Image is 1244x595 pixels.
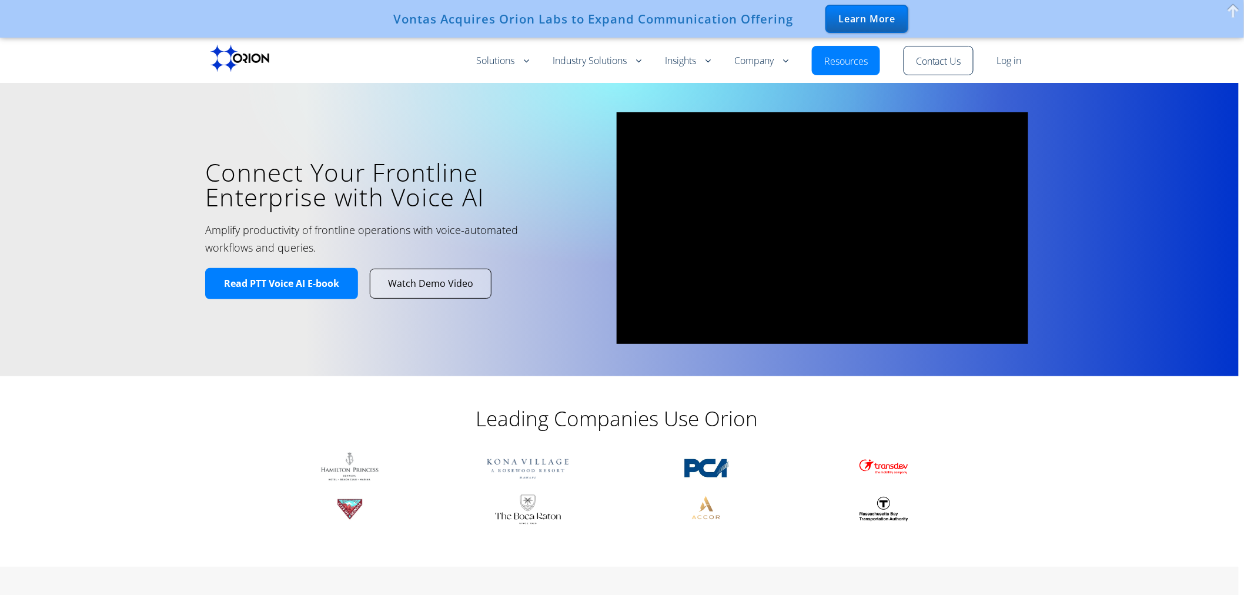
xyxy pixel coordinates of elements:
[476,54,529,68] a: Solutions
[617,112,1028,344] iframe: vimeo Video Player
[734,54,788,68] a: Company
[665,54,711,68] a: Insights
[224,278,339,290] span: Read PTT Voice AI E-book
[997,54,1022,68] a: Log in
[205,221,558,256] h2: Amplify productivity of frontline operations with voice-automated workflows and queries.
[1034,460,1244,595] iframe: Chat Widget
[394,12,794,26] div: Vontas Acquires Orion Labs to Expand Communication Offering
[382,406,852,432] h2: Leading Companies Use Orion
[370,269,491,298] a: Watch Demo Video
[916,55,961,69] a: Contact Us
[825,5,908,33] div: Learn More
[205,268,358,299] a: Read PTT Voice AI E-book
[210,45,269,72] img: Orion labs Black logo
[824,55,868,69] a: Resources
[205,160,599,209] h1: Connect Your Frontline Enterprise with Voice AI
[553,54,641,68] a: Industry Solutions
[388,278,473,290] span: Watch Demo Video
